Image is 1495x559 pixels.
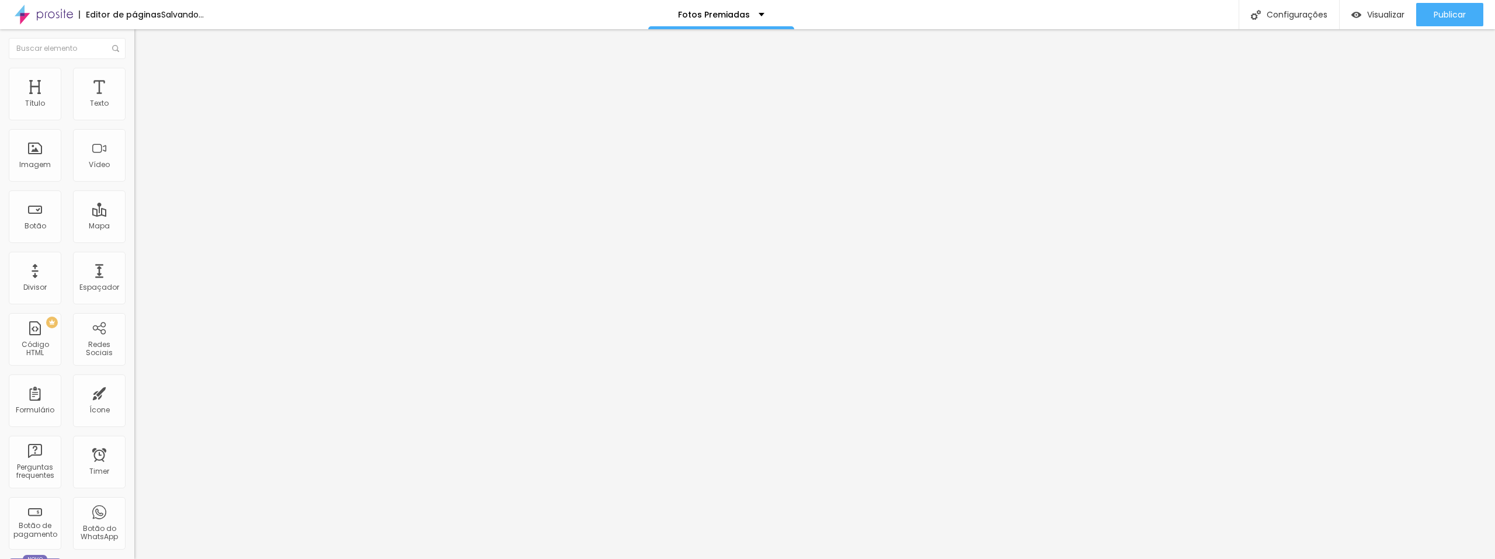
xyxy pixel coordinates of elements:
div: Timer [89,467,109,475]
iframe: Editor [134,29,1495,559]
div: Formulário [16,406,54,414]
div: Botão [25,222,46,230]
div: Código HTML [12,341,58,357]
button: Visualizar [1340,3,1416,26]
div: Imagem [19,161,51,169]
button: Publicar [1416,3,1483,26]
div: Texto [90,99,109,107]
div: Espaçador [79,283,119,291]
div: Perguntas frequentes [12,463,58,480]
div: Ícone [89,406,110,414]
div: Vídeo [89,161,110,169]
div: Salvando... [161,11,204,19]
input: Buscar elemento [9,38,126,59]
div: Redes Sociais [76,341,122,357]
div: Editor de páginas [79,11,161,19]
div: Botão do WhatsApp [76,525,122,541]
div: Divisor [23,283,47,291]
img: Icone [112,45,119,52]
img: view-1.svg [1351,10,1361,20]
span: Publicar [1434,10,1466,19]
div: Botão de pagamento [12,522,58,539]
span: Visualizar [1367,10,1404,19]
img: Icone [1251,10,1261,20]
div: Mapa [89,222,110,230]
div: Título [25,99,45,107]
p: Fotos Premiadas [678,11,750,19]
